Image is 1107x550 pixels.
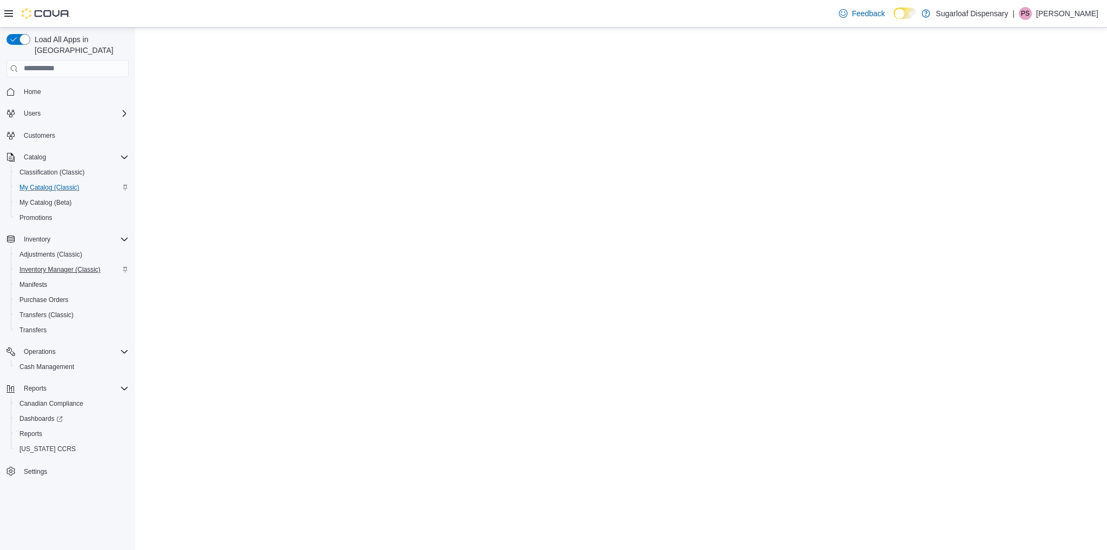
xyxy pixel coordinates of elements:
[19,430,42,438] span: Reports
[1019,7,1032,20] div: Patrick Stover
[24,467,47,476] span: Settings
[11,426,133,441] button: Reports
[893,8,916,19] input: Dark Mode
[19,107,129,120] span: Users
[15,196,129,209] span: My Catalog (Beta)
[19,129,129,142] span: Customers
[15,360,129,373] span: Cash Management
[24,235,50,244] span: Inventory
[15,278,129,291] span: Manifests
[19,382,51,395] button: Reports
[15,248,129,261] span: Adjustments (Classic)
[24,131,55,140] span: Customers
[11,277,133,292] button: Manifests
[15,278,51,291] a: Manifests
[11,210,133,225] button: Promotions
[15,196,76,209] a: My Catalog (Beta)
[15,211,129,224] span: Promotions
[2,84,133,99] button: Home
[19,363,74,371] span: Cash Management
[15,211,57,224] a: Promotions
[936,7,1008,20] p: Sugarloaf Dispensary
[15,308,78,321] a: Transfers (Classic)
[2,344,133,359] button: Operations
[24,347,56,356] span: Operations
[11,359,133,374] button: Cash Management
[19,265,101,274] span: Inventory Manager (Classic)
[11,307,133,323] button: Transfers (Classic)
[19,129,59,142] a: Customers
[24,88,41,96] span: Home
[19,107,45,120] button: Users
[852,8,885,19] span: Feedback
[19,326,46,334] span: Transfers
[15,397,129,410] span: Canadian Compliance
[2,150,133,165] button: Catalog
[19,151,50,164] button: Catalog
[19,85,45,98] a: Home
[15,324,129,337] span: Transfers
[11,165,133,180] button: Classification (Classic)
[19,464,129,478] span: Settings
[2,232,133,247] button: Inventory
[15,427,46,440] a: Reports
[11,411,133,426] a: Dashboards
[1036,7,1098,20] p: [PERSON_NAME]
[2,463,133,479] button: Settings
[11,396,133,411] button: Canadian Compliance
[15,293,129,306] span: Purchase Orders
[19,183,79,192] span: My Catalog (Classic)
[19,414,63,423] span: Dashboards
[15,412,129,425] span: Dashboards
[19,311,74,319] span: Transfers (Classic)
[15,293,73,306] a: Purchase Orders
[11,262,133,277] button: Inventory Manager (Classic)
[19,399,83,408] span: Canadian Compliance
[15,166,89,179] a: Classification (Classic)
[24,109,41,118] span: Users
[22,8,70,19] img: Cova
[19,465,51,478] a: Settings
[11,180,133,195] button: My Catalog (Classic)
[11,247,133,262] button: Adjustments (Classic)
[15,412,67,425] a: Dashboards
[15,181,84,194] a: My Catalog (Classic)
[19,345,60,358] button: Operations
[2,128,133,143] button: Customers
[2,106,133,121] button: Users
[15,263,129,276] span: Inventory Manager (Classic)
[19,213,52,222] span: Promotions
[15,324,51,337] a: Transfers
[1021,7,1030,20] span: PS
[1012,7,1015,20] p: |
[19,85,129,98] span: Home
[15,248,86,261] a: Adjustments (Classic)
[19,250,82,259] span: Adjustments (Classic)
[19,445,76,453] span: [US_STATE] CCRS
[19,296,69,304] span: Purchase Orders
[6,79,129,507] nav: Complex example
[835,3,889,24] a: Feedback
[15,308,129,321] span: Transfers (Classic)
[11,195,133,210] button: My Catalog (Beta)
[11,441,133,457] button: [US_STATE] CCRS
[19,151,129,164] span: Catalog
[24,153,46,162] span: Catalog
[24,384,46,393] span: Reports
[15,427,129,440] span: Reports
[2,381,133,396] button: Reports
[15,263,105,276] a: Inventory Manager (Classic)
[15,397,88,410] a: Canadian Compliance
[15,442,80,455] a: [US_STATE] CCRS
[11,323,133,338] button: Transfers
[19,345,129,358] span: Operations
[19,233,129,246] span: Inventory
[15,166,129,179] span: Classification (Classic)
[15,181,129,194] span: My Catalog (Classic)
[11,292,133,307] button: Purchase Orders
[19,382,129,395] span: Reports
[19,198,72,207] span: My Catalog (Beta)
[19,280,47,289] span: Manifests
[15,360,78,373] a: Cash Management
